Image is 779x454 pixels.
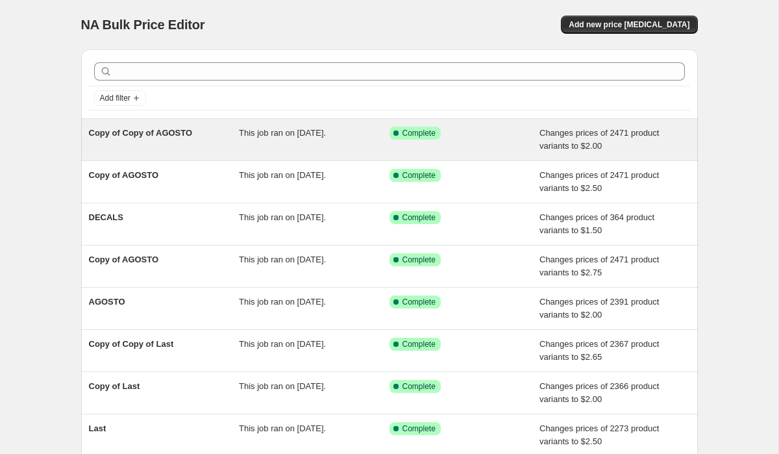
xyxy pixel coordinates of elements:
span: This job ran on [DATE]. [239,339,326,349]
span: Complete [402,381,436,392]
span: DECALS [89,212,123,222]
span: Complete [402,212,436,223]
span: This job ran on [DATE]. [239,212,326,222]
span: Complete [402,170,436,181]
span: Copy of Last [89,381,140,391]
span: Add filter [100,93,130,103]
span: Changes prices of 2366 product variants to $2.00 [539,381,659,404]
span: This job ran on [DATE]. [239,381,326,391]
span: Copy of AGOSTO [89,255,159,264]
span: Changes prices of 2471 product variants to $2.50 [539,170,659,193]
span: This job ran on [DATE]. [239,128,326,138]
span: Changes prices of 2471 product variants to $2.75 [539,255,659,277]
span: This job ran on [DATE]. [239,255,326,264]
span: Copy of Copy of Last [89,339,174,349]
span: This job ran on [DATE]. [239,297,326,307]
span: Copy of AGOSTO [89,170,159,180]
span: Copy of Copy of AGOSTO [89,128,193,138]
span: This job ran on [DATE]. [239,423,326,433]
span: Complete [402,423,436,434]
span: Last [89,423,106,433]
span: Complete [402,339,436,349]
span: Changes prices of 2471 product variants to $2.00 [539,128,659,151]
span: Add new price [MEDICAL_DATA] [569,19,689,30]
span: Changes prices of 2367 product variants to $2.65 [539,339,659,362]
span: Complete [402,297,436,307]
span: Changes prices of 2273 product variants to $2.50 [539,423,659,446]
span: This job ran on [DATE]. [239,170,326,180]
span: Changes prices of 2391 product variants to $2.00 [539,297,659,320]
span: AGOSTO [89,297,125,307]
button: Add new price [MEDICAL_DATA] [561,16,697,34]
span: NA Bulk Price Editor [81,18,205,32]
span: Complete [402,255,436,265]
span: Changes prices of 364 product variants to $1.50 [539,212,654,235]
span: Complete [402,128,436,138]
button: Add filter [94,90,146,106]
